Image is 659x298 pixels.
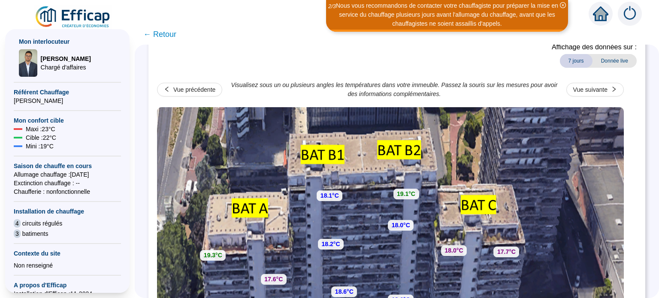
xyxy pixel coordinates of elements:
[34,5,112,29] img: efficap energie logo
[14,281,121,289] span: A propos d'Efficap
[14,88,121,96] span: Référent Chauffage
[552,42,637,52] span: Affichage des données sur :
[204,252,222,259] strong: 19.3°C
[14,187,121,196] span: Chaufferie : non fonctionnelle
[592,54,637,68] span: Donnée live
[14,261,121,270] div: Non renseigné
[227,81,562,99] span: Visualisez sous un ou plusieurs angles les températures dans votre immeuble. Passez la souris sur...
[618,2,642,26] img: alerts
[19,37,116,46] span: Mon interlocuteur
[14,96,121,105] span: [PERSON_NAME]
[26,142,54,151] span: Mini : 19 °C
[26,125,55,133] span: Maxi : 23 °C
[14,179,121,187] span: Exctinction chauffage : --
[320,192,339,199] strong: 18.1°C
[19,49,37,77] img: Chargé d'affaires
[14,116,121,125] span: Mon confort cible
[560,54,592,68] span: 7 jours
[264,276,283,283] strong: 17.6°C
[143,28,176,40] span: ← Retour
[611,86,617,92] span: right
[14,207,121,216] span: Installation de chauffage
[445,247,463,254] strong: 18.0°C
[328,3,336,9] i: 2 / 3
[593,6,608,21] span: home
[392,222,410,229] strong: 18.0°C
[14,162,121,170] span: Saison de chauffe en cours
[566,83,624,96] button: Vue suivante
[26,133,56,142] span: Cible : 22 °C
[14,249,121,258] span: Contexte du site
[560,2,566,8] span: close-circle
[41,54,91,63] span: [PERSON_NAME]
[173,85,215,94] div: Vue précédente
[335,288,354,295] strong: 18.6°C
[397,190,415,197] strong: 19.1°C
[41,63,91,72] span: Chargé d'affaires
[22,229,48,238] span: batiments
[157,83,222,96] button: Vue précédente
[327,1,567,28] div: Nous vous recommandons de contacter votre chauffagiste pour préparer la mise en service du chauff...
[14,219,21,228] span: 4
[14,289,121,298] span: Installation d'Efficap : 11-2024
[14,170,121,179] span: Allumage chauffage : [DATE]
[322,241,340,247] strong: 18.2°C
[164,86,170,92] span: left
[22,219,62,228] span: circuits régulés
[14,229,21,238] span: 3
[573,85,608,94] div: Vue suivante
[497,248,516,255] strong: 17.7°C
